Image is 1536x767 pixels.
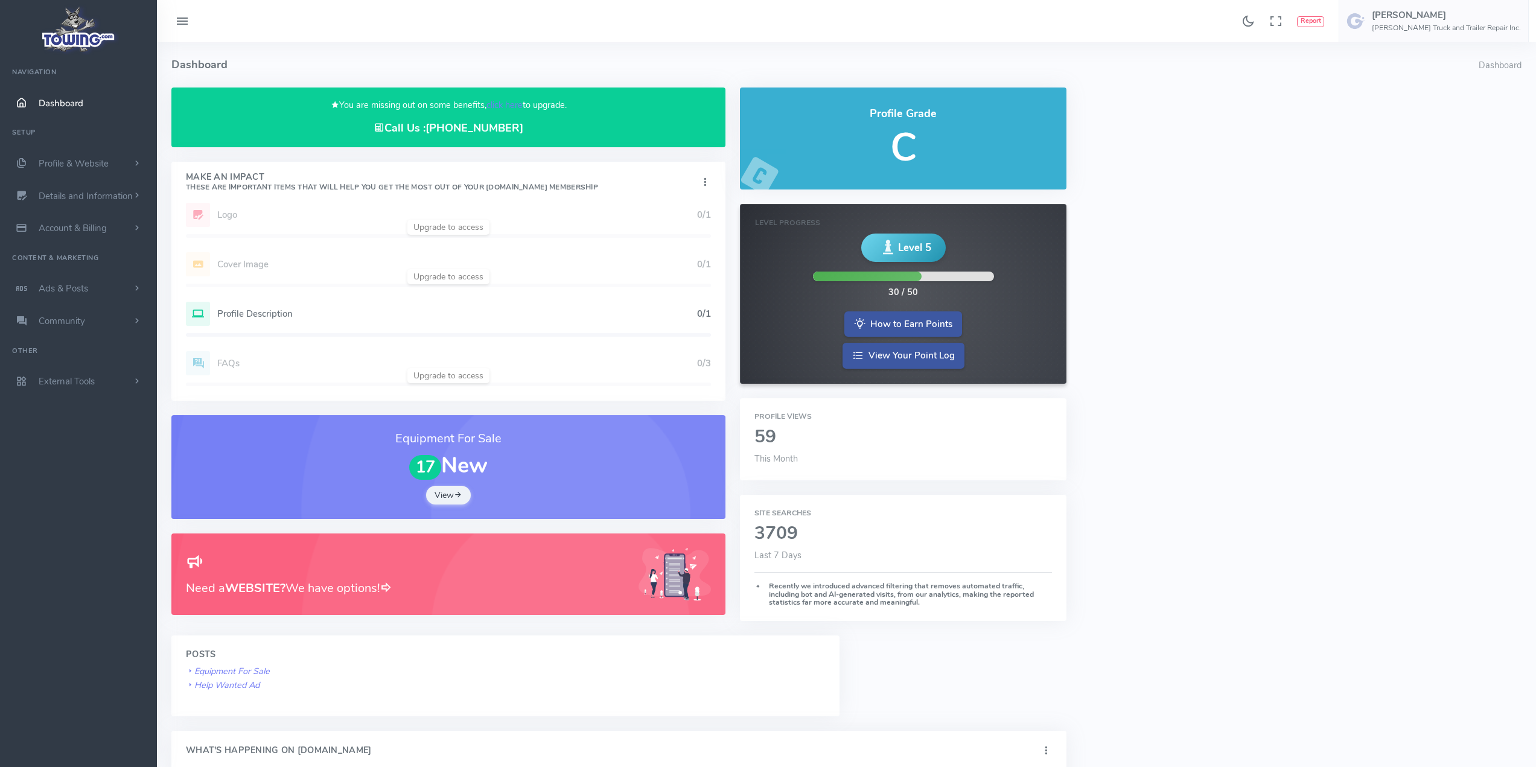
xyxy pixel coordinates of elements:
[1479,59,1522,72] li: Dashboard
[39,375,95,387] span: External Tools
[754,582,1052,606] h6: Recently we introduced advanced filtering that removes automated traffic, including bot and AI-ge...
[754,509,1052,517] h6: Site Searches
[754,549,801,561] span: Last 7 Days
[171,42,1479,88] h4: Dashboard
[39,282,88,294] span: Ads & Posts
[1346,11,1366,31] img: user-image
[754,108,1052,120] h4: Profile Grade
[1372,24,1521,32] h6: [PERSON_NAME] Truck and Trailer Repair Inc.
[409,455,442,480] span: 17
[697,309,711,319] h5: 0/1
[425,121,523,135] a: [PHONE_NUMBER]
[186,679,260,691] a: Help Wanted Ad
[186,430,711,448] h3: Equipment For Sale
[426,486,471,505] a: View
[898,240,931,255] span: Level 5
[754,126,1052,169] h5: C
[39,315,85,327] span: Community
[38,4,120,55] img: logo
[186,98,711,112] p: You are missing out on some benefits, to upgrade.
[217,309,697,319] h5: Profile Description
[39,97,83,109] span: Dashboard
[754,453,798,465] span: This Month
[39,190,133,202] span: Details and Information
[186,173,598,192] h4: Make An Impact
[754,413,1052,421] h6: Profile Views
[186,182,598,192] small: These are important items that will help you get the most out of your [DOMAIN_NAME] Membership
[39,222,107,234] span: Account & Billing
[39,158,109,170] span: Profile & Website
[486,99,523,111] a: click here
[186,454,711,479] h1: New
[754,427,1052,447] h2: 59
[888,286,918,299] div: 30 / 50
[1372,10,1521,20] h5: [PERSON_NAME]
[755,219,1051,227] h6: Level Progress
[186,122,711,135] h4: Call Us :
[1297,16,1324,27] button: Report
[639,548,711,600] img: Generic placeholder image
[186,650,825,660] h4: Posts
[186,579,624,597] h3: Need a We have options!
[225,580,285,596] b: WEBSITE?
[186,746,372,756] h4: What's Happening On [DOMAIN_NAME]
[843,343,964,369] a: View Your Point Log
[844,311,962,337] a: How to Earn Points
[186,665,270,677] a: Equipment For Sale
[754,524,1052,544] h2: 3709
